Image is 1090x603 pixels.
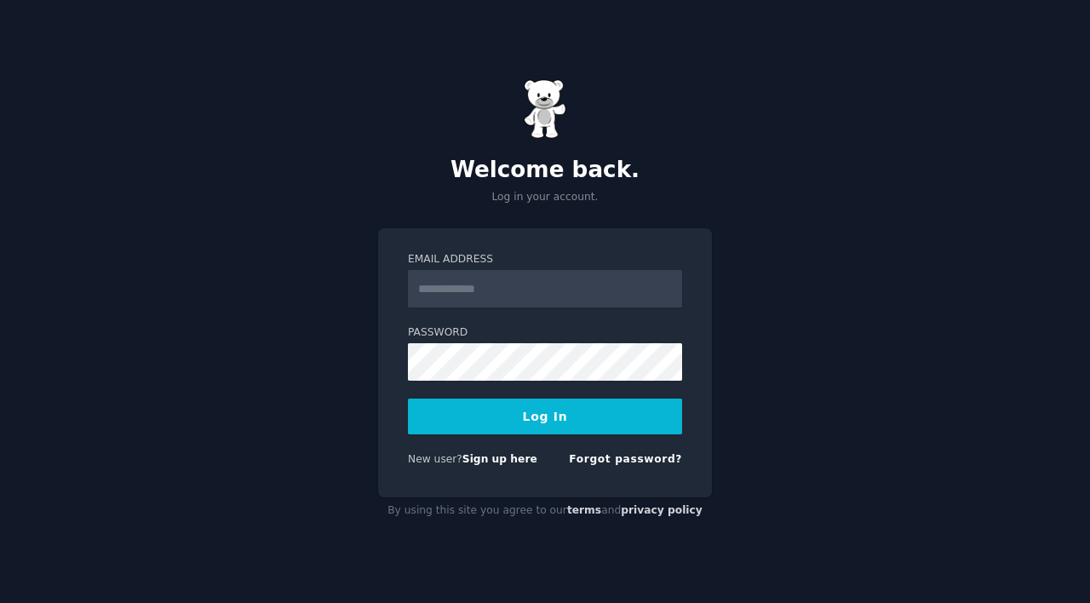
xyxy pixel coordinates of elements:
[408,325,682,341] label: Password
[524,79,566,139] img: Gummy Bear
[569,453,682,465] a: Forgot password?
[378,157,712,184] h2: Welcome back.
[378,497,712,525] div: By using this site you agree to our and
[378,190,712,205] p: Log in your account.
[462,453,537,465] a: Sign up here
[567,504,601,516] a: terms
[408,453,462,465] span: New user?
[408,399,682,434] button: Log In
[408,252,682,267] label: Email Address
[621,504,703,516] a: privacy policy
